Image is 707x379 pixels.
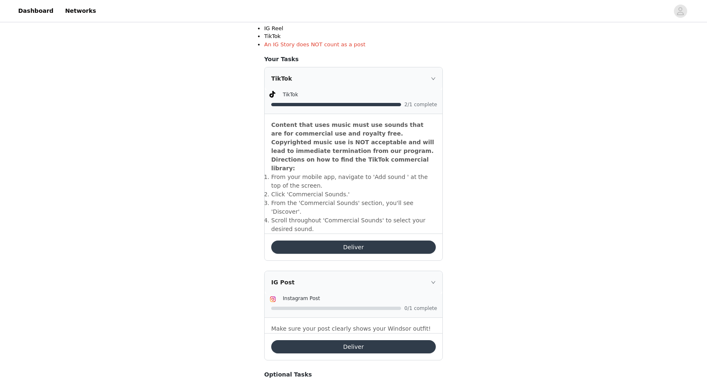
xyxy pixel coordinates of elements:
[13,2,58,20] a: Dashboard
[271,216,436,234] li: ​Scroll throughout 'Commercial Sounds' to select your desired sound.
[60,2,101,20] a: Networks
[264,41,365,48] span: An IG Story does NOT count as a post
[271,122,434,172] strong: Content that uses music must use sounds that are for commercial use and royalty free. Copyrighted...
[264,55,443,64] h4: Your Tasks
[676,5,684,18] div: avatar
[271,340,436,353] button: Deliver
[265,271,442,293] div: icon: rightIG Post
[271,241,436,254] button: Deliver
[431,280,436,285] i: icon: right
[270,296,276,303] img: Instagram Icon
[271,190,436,199] li: ​Click 'Commercial Sounds.'
[271,173,436,190] li: ​From your mobile app, navigate to 'Add sound ' at the top of the screen.
[271,324,436,333] p: Make sure your post clearly shows your Windsor outfit!
[431,76,436,81] i: icon: right
[264,32,443,41] li: TikTok
[404,306,437,311] span: 0/1 complete
[404,102,437,107] span: 2/1 complete
[271,199,436,216] li: ​From the 'Commercial Sounds' section, you'll see 'Discover'.
[264,370,443,379] h4: Optional Tasks
[283,296,320,301] span: Instagram Post
[264,24,443,33] li: IG Reel
[283,92,298,98] span: TikTok
[265,67,442,90] div: icon: rightTikTok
